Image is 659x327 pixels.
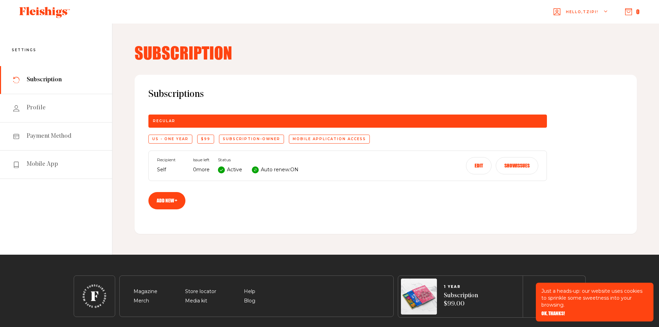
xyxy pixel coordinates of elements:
[496,157,538,174] button: Showissues
[401,279,437,315] img: Magazines image
[289,135,370,144] div: Mobile application access
[193,166,210,174] p: 0 more
[444,285,478,289] span: 1 YEAR
[134,288,157,296] span: Magazine
[197,135,214,144] div: $99
[244,288,255,296] span: Help
[219,135,284,144] div: subscription-owner
[466,157,492,174] button: Edit
[193,157,210,162] span: Issue left
[185,288,216,294] a: Store locator
[157,157,185,162] span: Recipient
[135,44,637,61] h4: Subscription
[244,297,255,305] span: Blog
[157,166,185,174] p: Self
[227,166,242,174] p: Active
[185,297,207,305] span: Media kit
[541,311,565,316] button: OK, THANKS!
[27,76,62,84] span: Subscription
[566,9,598,26] span: Hello, Tzipi !
[134,297,149,305] span: Merch
[244,298,255,304] a: Blog
[148,89,623,101] span: Subscriptions
[148,192,185,209] a: Add new +
[444,292,478,309] span: Subscription $99.00
[185,298,207,304] a: Media kit
[148,115,547,128] div: Regular
[27,160,58,169] span: Mobile App
[261,166,299,174] p: Auto renew: ON
[218,157,299,162] span: Status
[185,288,216,296] span: Store locator
[27,132,72,140] span: Payment Method
[27,104,46,112] span: Profile
[148,135,192,144] div: US - One Year
[244,288,255,294] a: Help
[541,288,648,308] p: Just a heads-up: our website uses cookies to sprinkle some sweetness into your browsing.
[625,8,640,16] button: 0
[134,298,149,304] a: Merch
[134,288,157,294] a: Magazine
